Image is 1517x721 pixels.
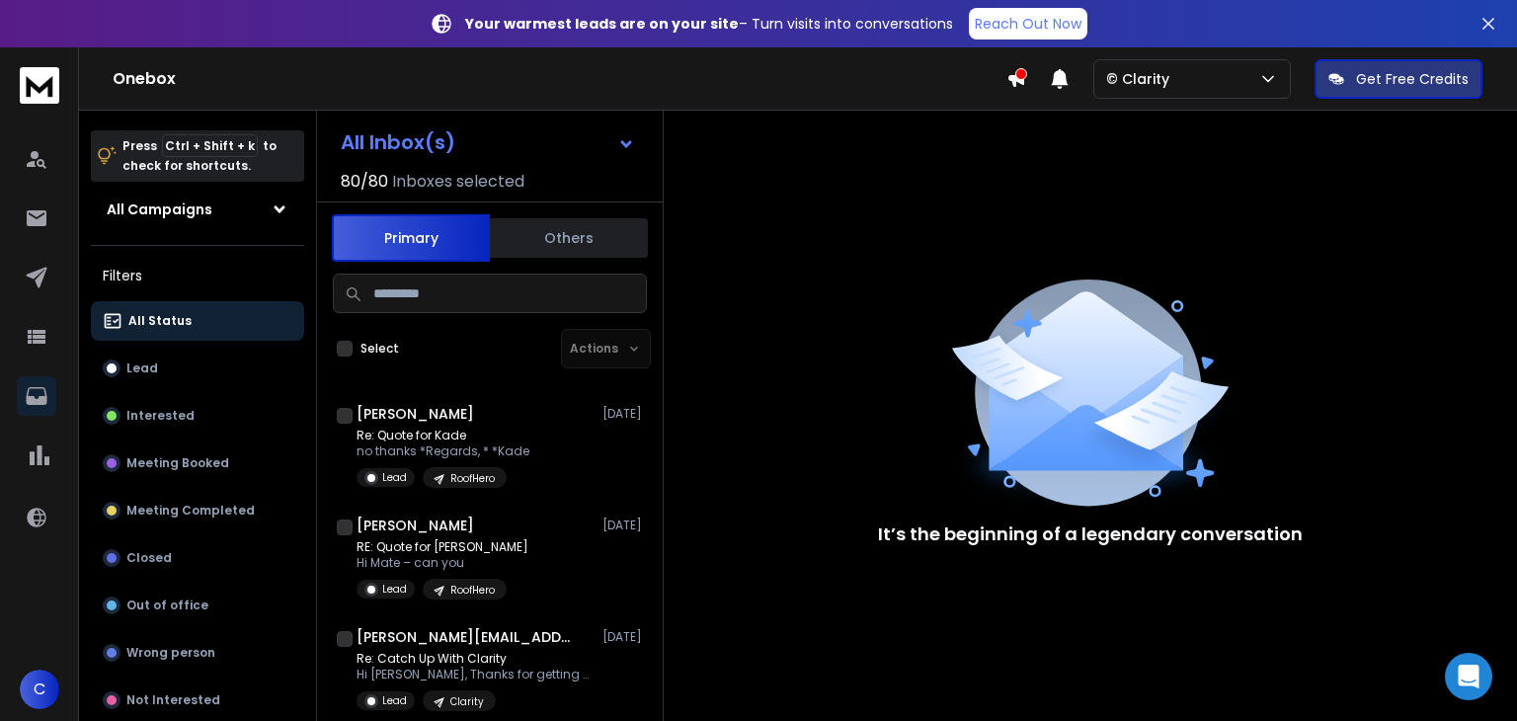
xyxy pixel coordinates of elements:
p: Re: Quote for Kade [357,428,529,443]
span: 80 / 80 [341,170,388,194]
img: logo [20,67,59,104]
a: Reach Out Now [969,8,1087,40]
button: Meeting Booked [91,443,304,483]
p: [DATE] [602,518,647,533]
p: Lead [382,693,407,708]
h1: [PERSON_NAME] [357,404,474,424]
p: All Status [128,313,192,329]
button: Meeting Completed [91,491,304,530]
p: Lead [382,582,407,597]
button: Interested [91,396,304,436]
p: © Clarity [1106,69,1177,89]
p: Meeting Booked [126,455,229,471]
button: All Campaigns [91,190,304,229]
h1: All Campaigns [107,200,212,219]
p: Get Free Credits [1356,69,1469,89]
p: Hi Mate – can you [357,555,528,571]
p: Clarity [450,694,484,709]
p: Lead [126,360,158,376]
p: Interested [126,408,195,424]
h1: Onebox [113,67,1006,91]
button: Get Free Credits [1315,59,1482,99]
button: Lead [91,349,304,388]
p: RE: Quote for [PERSON_NAME] [357,539,528,555]
p: Meeting Completed [126,503,255,519]
label: Select [360,341,399,357]
h3: Inboxes selected [392,170,524,194]
button: Wrong person [91,633,304,673]
h1: [PERSON_NAME][EMAIL_ADDRESS][DOMAIN_NAME] [357,627,574,647]
p: Out of office [126,598,208,613]
p: – Turn visits into conversations [465,14,953,34]
h1: All Inbox(s) [341,132,455,152]
span: Ctrl + Shift + k [162,134,258,157]
p: Press to check for shortcuts. [122,136,277,176]
button: C [20,670,59,709]
p: no thanks *Regards, * *Kade [357,443,529,459]
h3: Filters [91,262,304,289]
button: Out of office [91,586,304,625]
p: Closed [126,550,172,566]
strong: Your warmest leads are on your site [465,14,739,34]
div: Open Intercom Messenger [1445,653,1492,700]
button: Others [490,216,648,260]
p: [DATE] [602,629,647,645]
p: Re: Catch Up With Clarity [357,651,594,667]
h1: [PERSON_NAME] [357,516,474,535]
p: Not Interested [126,692,220,708]
p: Lead [382,470,407,485]
p: Hi [PERSON_NAME], Thanks for getting back [357,667,594,682]
button: All Status [91,301,304,341]
button: Not Interested [91,681,304,720]
p: RoofHero [450,471,495,486]
button: Closed [91,538,304,578]
p: It’s the beginning of a legendary conversation [878,521,1303,548]
p: RoofHero [450,583,495,598]
p: Reach Out Now [975,14,1081,34]
p: [DATE] [602,406,647,422]
button: All Inbox(s) [325,122,651,162]
button: Primary [332,214,490,262]
p: Wrong person [126,645,215,661]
